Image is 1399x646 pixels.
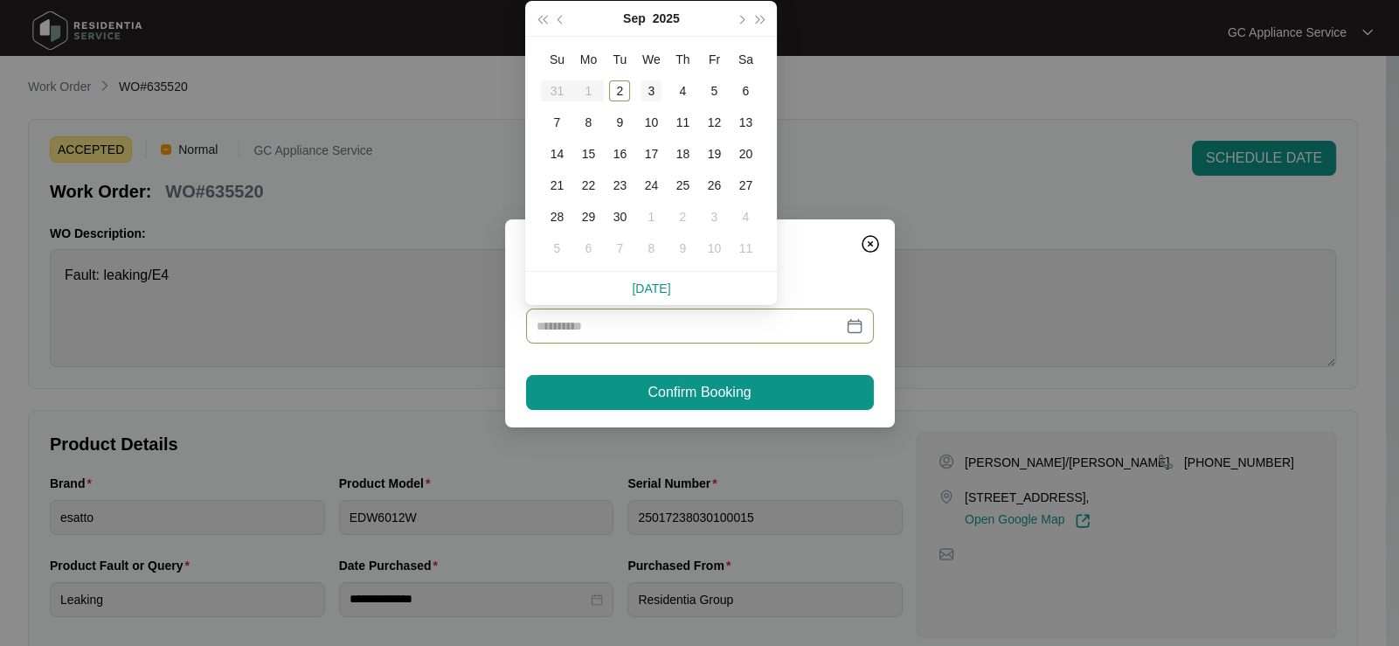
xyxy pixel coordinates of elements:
[672,175,693,196] div: 25
[667,170,698,201] td: 2025-09-25
[604,201,635,233] td: 2025-09-30
[578,238,599,259] div: 6
[641,143,661,164] div: 17
[546,143,567,164] div: 14
[541,138,572,170] td: 2025-09-14
[730,170,761,201] td: 2025-09-27
[735,175,756,196] div: 27
[703,80,724,101] div: 5
[546,238,567,259] div: 5
[641,112,661,133] div: 10
[609,238,630,259] div: 7
[623,1,646,36] button: Sep
[730,107,761,138] td: 2025-09-13
[641,206,661,227] div: 1
[641,175,661,196] div: 24
[698,138,730,170] td: 2025-09-19
[604,138,635,170] td: 2025-09-16
[537,316,842,336] input: Date
[730,138,761,170] td: 2025-09-20
[703,112,724,133] div: 12
[546,112,567,133] div: 7
[541,44,572,75] th: Su
[604,44,635,75] th: Tu
[635,107,667,138] td: 2025-09-10
[698,170,730,201] td: 2025-09-26
[735,143,756,164] div: 20
[572,107,604,138] td: 2025-09-08
[635,233,667,264] td: 2025-10-08
[735,112,756,133] div: 13
[648,382,751,403] span: Confirm Booking
[604,75,635,107] td: 2025-09-02
[703,175,724,196] div: 26
[667,201,698,233] td: 2025-10-02
[641,238,661,259] div: 8
[672,238,693,259] div: 9
[635,170,667,201] td: 2025-09-24
[635,44,667,75] th: We
[667,75,698,107] td: 2025-09-04
[609,112,630,133] div: 9
[730,75,761,107] td: 2025-09-06
[578,175,599,196] div: 22
[856,230,884,258] button: Close
[546,206,567,227] div: 28
[609,143,630,164] div: 16
[703,143,724,164] div: 19
[604,170,635,201] td: 2025-09-23
[572,44,604,75] th: Mo
[546,175,567,196] div: 21
[698,201,730,233] td: 2025-10-03
[730,201,761,233] td: 2025-10-04
[860,233,881,254] img: closeCircle
[572,233,604,264] td: 2025-10-06
[541,233,572,264] td: 2025-10-05
[572,201,604,233] td: 2025-09-29
[572,138,604,170] td: 2025-09-15
[609,206,630,227] div: 30
[735,238,756,259] div: 11
[604,107,635,138] td: 2025-09-09
[698,75,730,107] td: 2025-09-05
[635,201,667,233] td: 2025-10-01
[541,201,572,233] td: 2025-09-28
[735,206,756,227] div: 4
[667,107,698,138] td: 2025-09-11
[641,80,661,101] div: 3
[672,112,693,133] div: 11
[703,206,724,227] div: 3
[698,107,730,138] td: 2025-09-12
[541,107,572,138] td: 2025-09-07
[730,233,761,264] td: 2025-10-11
[632,281,670,295] a: [DATE]
[609,175,630,196] div: 23
[698,233,730,264] td: 2025-10-10
[667,138,698,170] td: 2025-09-18
[730,44,761,75] th: Sa
[635,75,667,107] td: 2025-09-03
[635,138,667,170] td: 2025-09-17
[541,170,572,201] td: 2025-09-21
[572,170,604,201] td: 2025-09-22
[609,80,630,101] div: 2
[578,206,599,227] div: 29
[672,143,693,164] div: 18
[698,44,730,75] th: Fr
[526,375,874,410] button: Confirm Booking
[578,112,599,133] div: 8
[578,143,599,164] div: 15
[672,206,693,227] div: 2
[604,233,635,264] td: 2025-10-07
[667,44,698,75] th: Th
[735,80,756,101] div: 6
[653,1,680,36] button: 2025
[672,80,693,101] div: 4
[667,233,698,264] td: 2025-10-09
[703,238,724,259] div: 10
